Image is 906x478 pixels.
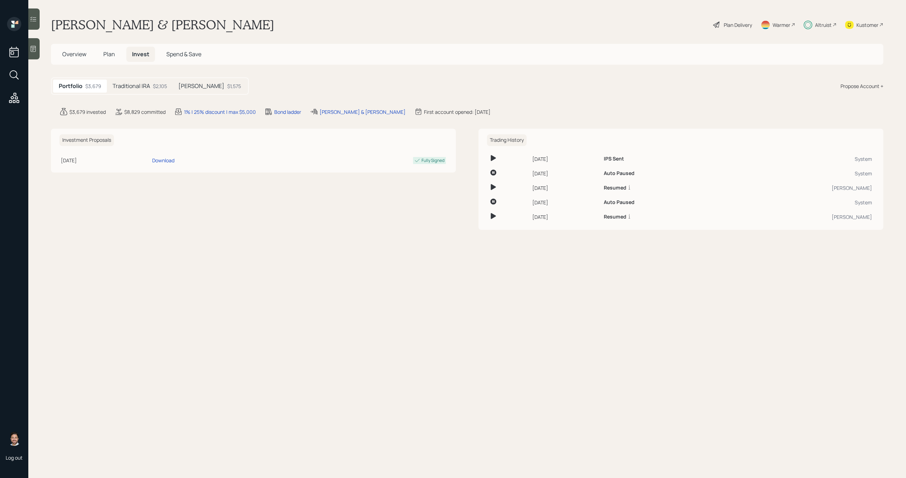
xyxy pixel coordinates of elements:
[62,50,86,58] span: Overview
[532,170,598,177] div: [DATE]
[124,108,166,116] div: $8,829 committed
[532,213,598,221] div: [DATE]
[61,157,149,164] div: [DATE]
[532,155,598,163] div: [DATE]
[6,454,23,461] div: Log out
[725,213,872,221] div: [PERSON_NAME]
[532,184,598,192] div: [DATE]
[59,134,114,146] h6: Investment Proposals
[227,82,241,90] div: $1,575
[132,50,149,58] span: Invest
[59,83,82,89] h5: Portfolio
[178,83,224,89] h5: [PERSON_NAME]
[7,432,21,446] img: michael-russo-headshot.png
[274,108,301,116] div: Bond ladder
[604,185,626,191] h6: Resumed
[69,108,106,116] div: $3,679 invested
[724,21,752,29] div: Plan Delivery
[725,155,872,163] div: System
[113,83,150,89] h5: Traditional IRA
[815,21,832,29] div: Altruist
[320,108,406,116] div: [PERSON_NAME] & [PERSON_NAME]
[773,21,790,29] div: Warmer
[604,156,624,162] h6: IPS Sent
[422,157,445,164] div: Fully Signed
[103,50,115,58] span: Plan
[51,17,274,33] h1: [PERSON_NAME] & [PERSON_NAME]
[725,199,872,206] div: System
[604,214,626,220] h6: Resumed
[152,157,174,164] div: Download
[532,199,598,206] div: [DATE]
[725,184,872,192] div: [PERSON_NAME]
[604,170,635,176] h6: Auto Paused
[856,21,878,29] div: Kustomer
[184,108,256,116] div: 1% | 25% discount | max $5,000
[85,82,101,90] div: $3,679
[153,82,167,90] div: $2,105
[424,108,491,116] div: First account opened: [DATE]
[487,134,527,146] h6: Trading History
[604,199,635,205] h6: Auto Paused
[841,82,883,90] div: Propose Account +
[166,50,201,58] span: Spend & Save
[725,170,872,177] div: System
